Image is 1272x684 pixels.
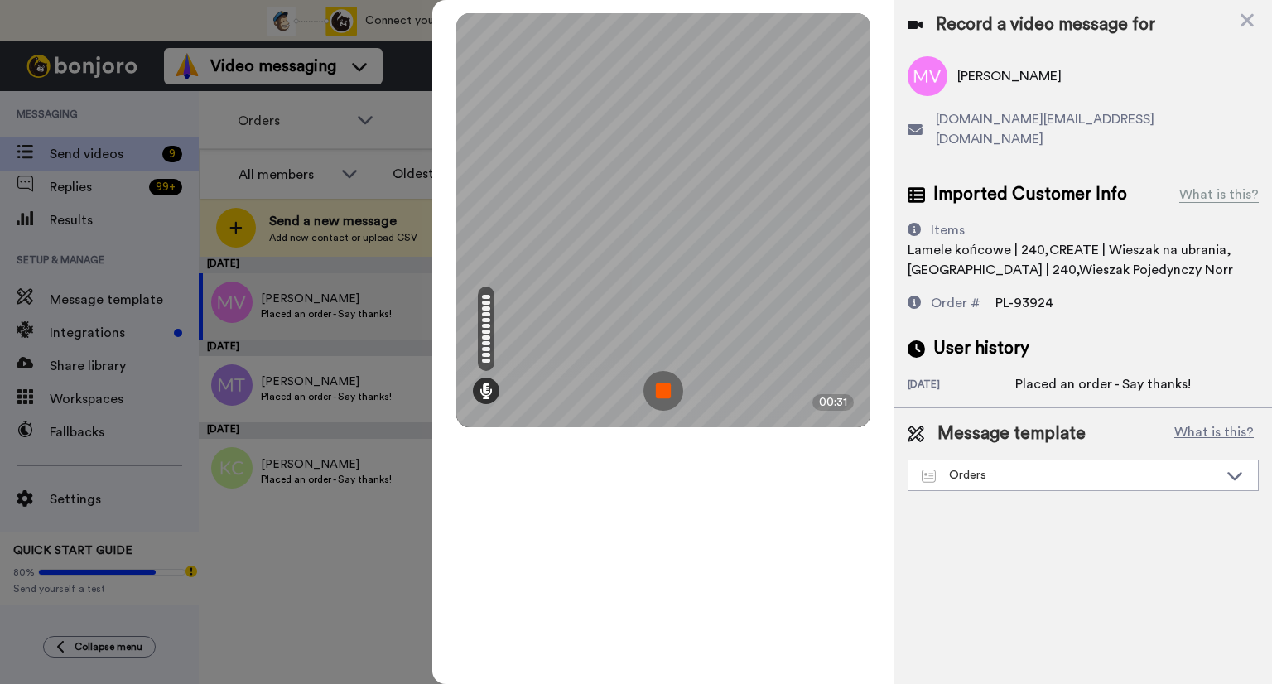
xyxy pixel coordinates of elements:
[933,182,1127,207] span: Imported Customer Info
[922,470,936,483] img: Message-temps.svg
[908,243,1233,277] span: Lamele końcowe | 240,CREATE | Wieszak na ubrania,[GEOGRAPHIC_DATA] | 240,Wieszak Pojedynczy Norr
[995,296,1053,310] span: PL-93924
[1179,185,1259,205] div: What is this?
[922,467,1218,484] div: Orders
[1015,374,1191,394] div: Placed an order - Say thanks!
[931,293,980,313] div: Order #
[933,336,1029,361] span: User history
[643,371,683,411] img: ic_record_stop.svg
[812,394,854,411] div: 00:31
[908,378,1015,394] div: [DATE]
[1169,421,1259,446] button: What is this?
[931,220,965,240] div: Items
[937,421,1086,446] span: Message template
